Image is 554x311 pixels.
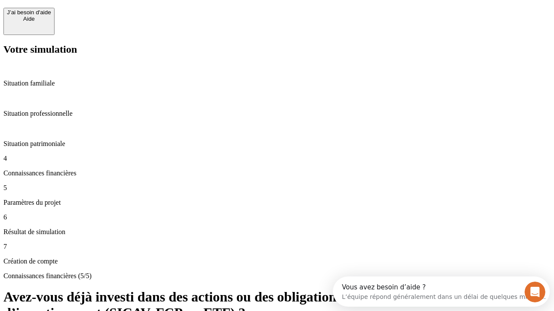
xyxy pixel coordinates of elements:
[3,213,551,221] p: 6
[3,3,238,27] div: Ouvrir le Messenger Intercom
[3,8,55,35] button: J’ai besoin d'aideAide
[3,228,551,236] p: Résultat de simulation
[3,110,551,117] p: Situation professionnelle
[525,282,545,302] iframe: Intercom live chat
[3,155,551,162] p: 4
[3,140,551,148] p: Situation patrimoniale
[7,9,51,16] div: J’ai besoin d'aide
[3,199,551,206] p: Paramètres du projet
[3,243,551,251] p: 7
[3,184,551,192] p: 5
[3,169,551,177] p: Connaissances financières
[9,14,213,23] div: L’équipe répond généralement dans un délai de quelques minutes.
[3,272,551,280] p: Connaissances financières (5/5)
[333,276,550,307] iframe: Intercom live chat discovery launcher
[3,44,551,55] h2: Votre simulation
[3,79,551,87] p: Situation familiale
[9,7,213,14] div: Vous avez besoin d’aide ?
[7,16,51,22] div: Aide
[3,257,551,265] p: Création de compte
